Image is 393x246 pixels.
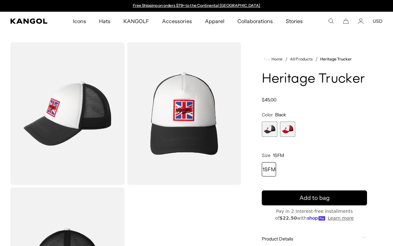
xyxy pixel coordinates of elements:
[262,236,359,242] span: Product Details
[123,12,149,31] span: KANGOLF
[286,12,303,31] span: Stories
[162,12,192,31] span: Accessories
[262,112,273,118] span: Color
[262,190,367,205] button: Add to bag
[262,162,276,176] div: 1SFM
[280,122,295,137] div: 2 of 2
[358,18,364,24] a: Account
[299,194,330,202] span: Add to bag
[279,12,309,31] a: Stories
[320,57,352,61] a: Heritage Trucker
[262,97,276,103] span: $45.00
[130,3,263,8] div: Announcement
[237,12,273,31] span: Collaborations
[205,12,224,31] span: Apparel
[280,122,295,137] label: Red
[373,18,383,24] button: USD
[198,12,231,31] a: Apparel
[343,18,349,24] button: Cart
[262,55,367,63] nav: breadcrumbs
[130,3,263,8] slideshow-component: Announcement bar
[93,12,117,31] a: Hats
[10,19,48,24] a: Kangol
[270,57,283,61] span: Home
[283,55,287,63] li: /
[328,18,334,24] summary: Search here
[290,57,312,61] a: All Products
[262,122,277,137] label: Black
[73,12,86,31] span: Icons
[275,112,286,118] span: Black
[264,56,283,62] a: Home
[231,12,279,31] a: Collaborations
[262,72,367,86] h1: Heritage Trucker
[99,12,110,31] span: Hats
[117,12,156,31] a: KANGOLF
[67,12,93,31] a: Icons
[133,3,260,8] a: Free Shipping on orders $79+ to the Continental [GEOGRAPHIC_DATA]
[127,42,241,185] img: color-black
[10,42,124,185] img: color-black
[130,3,263,8] div: 1 of 2
[262,152,271,158] span: Size
[262,122,277,137] div: 1 of 2
[156,12,198,31] a: Accessories
[313,55,318,63] li: /
[273,152,284,158] span: 1SFM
